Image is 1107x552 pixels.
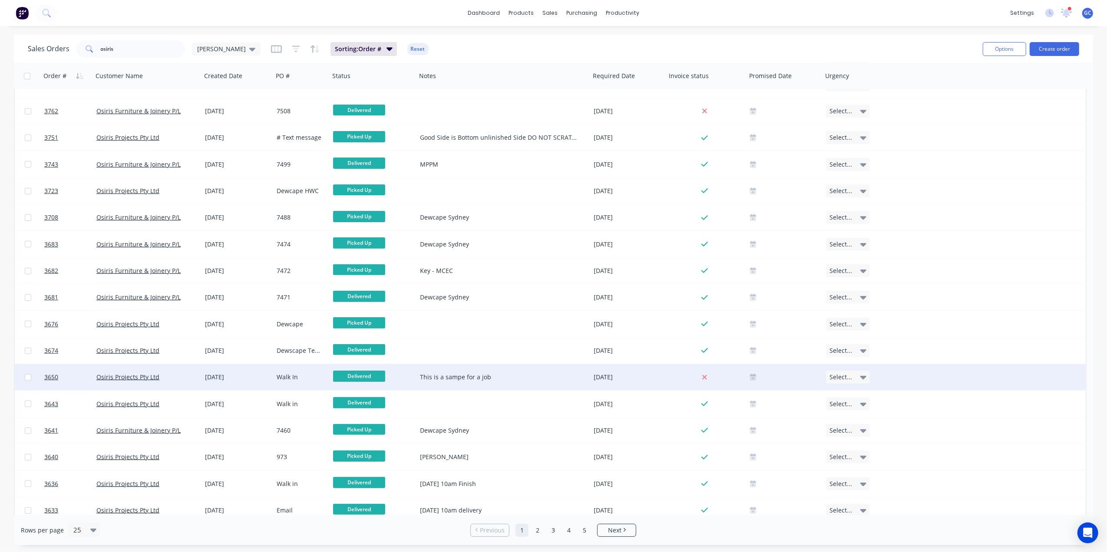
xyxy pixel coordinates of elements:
[829,453,852,461] span: Select...
[205,453,270,461] div: [DATE]
[96,107,181,115] a: Osiris Furniture & Joinery P/L
[594,400,663,408] div: [DATE]
[1030,42,1079,56] button: Create order
[420,160,578,169] div: MPPM
[593,72,635,80] div: Required Date
[205,160,270,169] div: [DATE]
[96,160,181,168] a: Osiris Furniture & Joinery P/L
[333,264,385,275] span: Picked Up
[44,240,58,249] span: 3683
[205,293,270,302] div: [DATE]
[205,133,270,142] div: [DATE]
[829,426,852,435] span: Select...
[44,107,58,115] span: 3762
[96,346,159,355] a: Osiris Projects Pty Ltd
[44,364,96,390] a: 3650
[277,160,324,169] div: 7499
[205,240,270,249] div: [DATE]
[594,373,663,381] div: [DATE]
[21,526,64,535] span: Rows per page
[333,105,385,115] span: Delivered
[531,524,544,537] a: Page 2
[333,344,385,355] span: Delivered
[594,506,663,515] div: [DATE]
[829,320,852,329] span: Select...
[44,471,96,497] a: 3636
[44,444,96,470] a: 3640
[547,524,560,537] a: Page 3
[594,320,663,329] div: [DATE]
[333,424,385,435] span: Picked Up
[277,346,324,355] div: Dewscape Template.
[96,72,143,80] div: Customer Name
[467,524,640,537] ul: Pagination
[44,178,96,204] a: 3723
[205,187,270,195] div: [DATE]
[829,346,852,355] span: Select...
[205,506,270,515] div: [DATE]
[204,72,242,80] div: Created Date
[96,187,159,195] a: Osiris Projects Pty Ltd
[562,7,601,20] div: purchasing
[594,266,663,275] div: [DATE]
[96,213,181,221] a: Osiris Furniture & Joinery P/L
[205,400,270,408] div: [DATE]
[277,240,324,249] div: 7474
[594,107,663,115] div: [DATE]
[44,133,58,142] span: 3751
[504,7,538,20] div: products
[829,107,852,115] span: Select...
[594,453,663,461] div: [DATE]
[594,133,663,142] div: [DATE]
[829,240,852,249] span: Select...
[44,453,58,461] span: 3640
[277,453,324,461] div: 973
[829,400,852,408] span: Select...
[205,213,270,222] div: [DATE]
[333,211,385,222] span: Picked Up
[829,133,852,142] span: Select...
[277,506,324,515] div: Email
[44,311,96,337] a: 3676
[407,43,429,55] button: Reset
[44,346,58,355] span: 3674
[1006,7,1038,20] div: settings
[1084,9,1091,17] span: GC
[277,293,324,302] div: 7471
[277,480,324,488] div: Walk in
[96,453,159,461] a: Osiris Projects Pty Ltd
[44,204,96,230] a: 3708
[829,160,852,169] span: Select...
[277,133,324,142] div: # Text message
[669,72,709,80] div: Invoice status
[335,45,381,53] span: Sorting: Order #
[420,240,578,249] div: Dewcape Sydney
[44,213,58,222] span: 3708
[829,213,852,222] span: Select...
[44,373,58,381] span: 3650
[16,7,29,20] img: Factory
[44,98,96,124] a: 3762
[96,480,159,488] a: Osiris Projects Pty Ltd
[594,187,663,195] div: [DATE]
[420,293,578,302] div: Dewcape Sydney
[594,426,663,435] div: [DATE]
[44,151,96,177] a: 3743
[983,42,1026,56] button: Options
[463,7,504,20] a: dashboard
[44,125,96,151] a: 3751
[44,187,58,195] span: 3723
[96,426,181,434] a: Osiris Furniture & Joinery P/L
[96,240,181,248] a: Osiris Furniture & Joinery P/L
[44,231,96,257] a: 3683
[420,266,578,275] div: Key - MCEC
[205,480,270,488] div: [DATE]
[333,371,385,381] span: Delivered
[749,72,792,80] div: Promised Date
[333,477,385,488] span: Delivered
[96,506,159,514] a: Osiris Projects Pty Ltd
[205,426,270,435] div: [DATE]
[420,133,578,142] div: Good Side is Bottom unlinished Side DO NOT SCRATCH
[333,291,385,302] span: Delivered
[594,480,663,488] div: [DATE]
